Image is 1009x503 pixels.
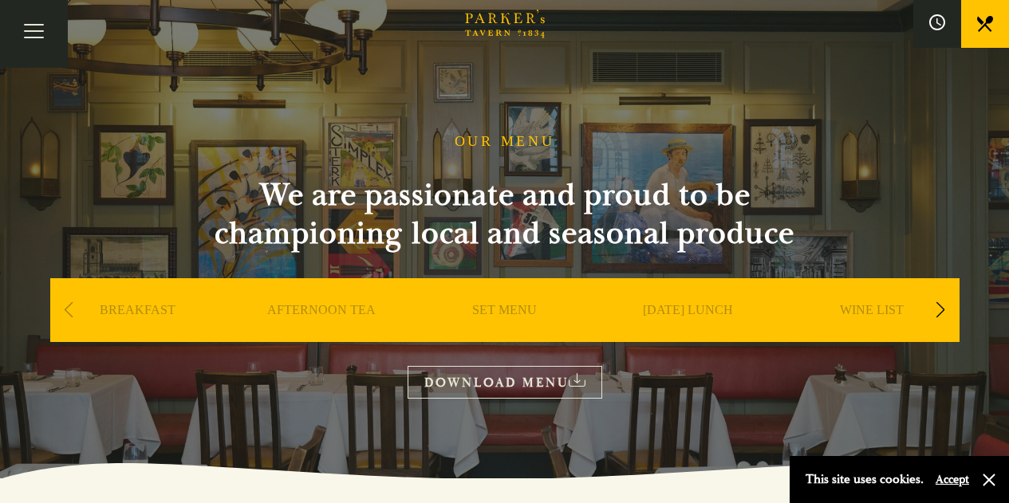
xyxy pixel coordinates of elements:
h2: We are passionate and proud to be championing local and seasonal produce [186,176,824,253]
div: 3 / 9 [417,278,593,390]
a: SET MENU [472,302,537,366]
div: 5 / 9 [784,278,960,390]
div: Next slide [930,293,952,328]
a: WINE LIST [840,302,904,366]
button: Accept [936,472,969,487]
div: 2 / 9 [234,278,409,390]
div: Previous slide [58,293,80,328]
a: DOWNLOAD MENU [408,366,602,399]
button: Close and accept [981,472,997,488]
div: 1 / 9 [50,278,226,390]
p: This site uses cookies. [806,468,924,491]
h1: OUR MENU [455,133,555,151]
a: [DATE] LUNCH [643,302,733,366]
a: BREAKFAST [100,302,175,366]
div: 4 / 9 [601,278,776,390]
a: AFTERNOON TEA [267,302,376,366]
